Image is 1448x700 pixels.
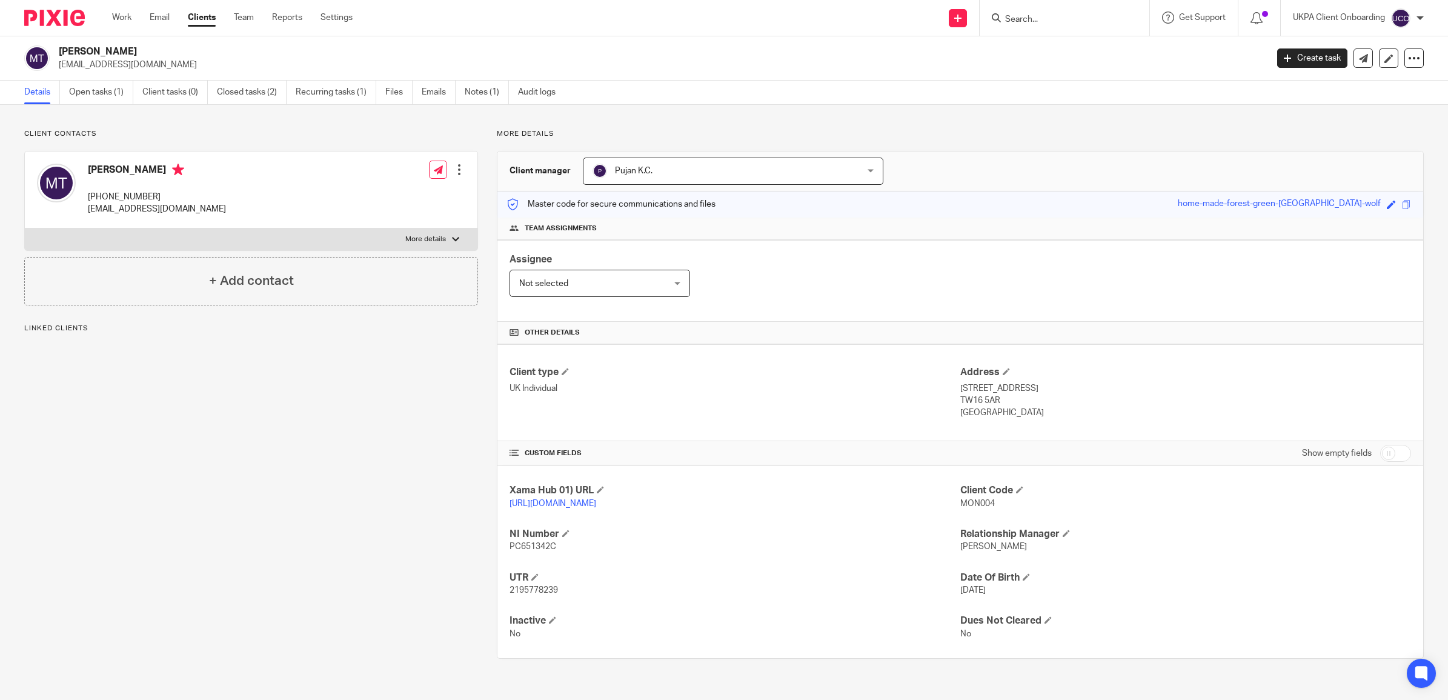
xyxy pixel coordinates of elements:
a: Create task [1277,48,1347,68]
a: Email [150,12,170,24]
a: Client tasks (0) [142,81,208,104]
p: [PHONE_NUMBER] [88,191,226,203]
span: Team assignments [525,224,597,233]
p: UKPA Client Onboarding [1293,12,1385,24]
h4: Inactive [510,615,960,627]
a: Files [385,81,413,104]
img: svg%3E [593,164,607,178]
p: Client contacts [24,129,478,139]
img: Pixie [24,10,85,26]
span: 2195778239 [510,586,558,595]
p: Linked clients [24,324,478,333]
a: Details [24,81,60,104]
span: No [960,630,971,638]
span: Get Support [1179,13,1226,22]
p: [STREET_ADDRESS] [960,382,1411,395]
img: svg%3E [1391,8,1410,28]
i: Primary [172,164,184,176]
p: Master code for secure communications and files [506,198,716,210]
h2: [PERSON_NAME] [59,45,1019,58]
h4: Dues Not Cleared [960,615,1411,627]
h4: [PERSON_NAME] [88,164,226,179]
img: svg%3E [24,45,50,71]
a: Team [234,12,254,24]
img: svg%3E [37,164,76,202]
span: Pujan K.C. [615,167,653,175]
h4: + Add contact [209,272,294,290]
span: MON004 [960,499,995,508]
h4: Address [960,366,1411,379]
span: [PERSON_NAME] [960,542,1027,551]
a: Recurring tasks (1) [296,81,376,104]
a: Open tasks (1) [69,81,133,104]
a: Audit logs [518,81,565,104]
a: Clients [188,12,216,24]
a: Work [112,12,131,24]
p: UK Individual [510,382,960,395]
p: TW16 5AR [960,395,1411,407]
span: Other details [525,328,580,338]
span: Assignee [510,255,552,264]
h4: NI Number [510,528,960,541]
span: No [510,630,520,638]
h4: Relationship Manager [960,528,1411,541]
p: More details [405,235,446,244]
a: Reports [272,12,302,24]
p: More details [497,129,1424,139]
h4: Xama Hub 01) URL [510,484,960,497]
a: Notes (1) [465,81,509,104]
h4: Date Of Birth [960,572,1411,584]
div: home-made-forest-green-[GEOGRAPHIC_DATA]-wolf [1178,198,1381,212]
p: [EMAIL_ADDRESS][DOMAIN_NAME] [59,59,1259,71]
h4: CUSTOM FIELDS [510,448,960,458]
input: Search [1004,15,1113,25]
h3: Client manager [510,165,571,177]
a: [URL][DOMAIN_NAME] [510,499,596,508]
h4: Client Code [960,484,1411,497]
p: [GEOGRAPHIC_DATA] [960,407,1411,419]
a: Closed tasks (2) [217,81,287,104]
a: Emails [422,81,456,104]
h4: UTR [510,572,960,584]
a: Settings [320,12,353,24]
span: [DATE] [960,586,986,595]
h4: Client type [510,366,960,379]
span: Not selected [519,279,568,288]
label: Show empty fields [1302,447,1372,459]
span: PC651342C [510,542,556,551]
p: [EMAIL_ADDRESS][DOMAIN_NAME] [88,203,226,215]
